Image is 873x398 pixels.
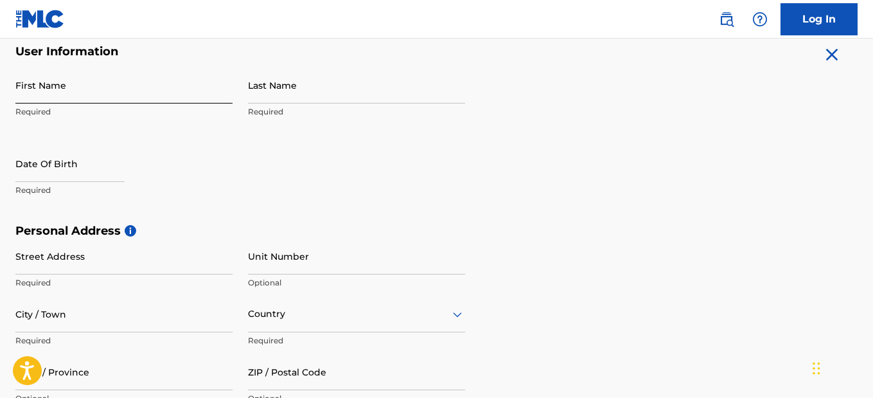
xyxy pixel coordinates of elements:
h5: User Information [15,44,465,59]
p: Required [15,277,233,289]
p: Optional [248,277,465,289]
div: Help [747,6,773,32]
a: Log In [780,3,858,35]
p: Required [15,106,233,118]
div: Drag [813,349,820,388]
img: MLC Logo [15,10,65,28]
span: i [125,225,136,237]
iframe: Chat Widget [809,336,873,398]
a: Public Search [714,6,739,32]
img: help [752,12,768,27]
p: Required [248,106,465,118]
p: Required [15,185,233,196]
h5: Personal Address [15,224,858,239]
img: close [822,44,842,65]
p: Required [248,335,465,347]
p: Required [15,335,233,347]
img: search [719,12,734,27]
